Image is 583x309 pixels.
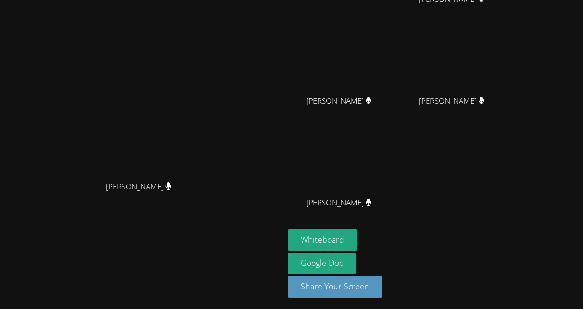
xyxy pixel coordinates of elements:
button: Share Your Screen [288,276,382,298]
a: Google Doc [288,253,356,274]
span: [PERSON_NAME] [306,196,372,210]
button: Whiteboard [288,229,357,251]
span: [PERSON_NAME] [419,94,484,108]
span: [PERSON_NAME] [106,180,171,193]
span: [PERSON_NAME] [306,94,372,108]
